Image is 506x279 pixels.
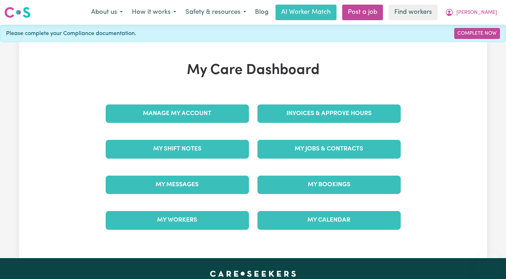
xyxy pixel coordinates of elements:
[101,62,405,79] h1: My Care Dashboard
[181,5,251,20] button: Safety & resources
[257,176,401,194] a: My Bookings
[127,5,181,20] button: How it works
[106,211,249,229] a: My Workers
[389,5,438,20] a: Find workers
[106,104,249,123] a: Manage My Account
[454,28,500,39] a: Complete Now
[106,140,249,158] a: My Shift Notes
[478,251,500,273] iframe: Button to launch messaging window
[251,5,273,20] a: Blog
[257,211,401,229] a: My Calendar
[4,4,30,21] a: Careseekers logo
[87,5,127,20] button: About us
[4,6,30,19] img: Careseekers logo
[6,29,136,38] span: Please complete your Compliance documentation.
[257,104,401,123] a: Invoices & Approve Hours
[257,140,401,158] a: My Jobs & Contracts
[210,271,296,277] a: Careseekers home page
[106,176,249,194] a: My Messages
[342,5,383,20] a: Post a job
[276,5,337,20] a: AI Worker Match
[456,9,497,17] span: [PERSON_NAME]
[440,5,502,20] button: My Account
